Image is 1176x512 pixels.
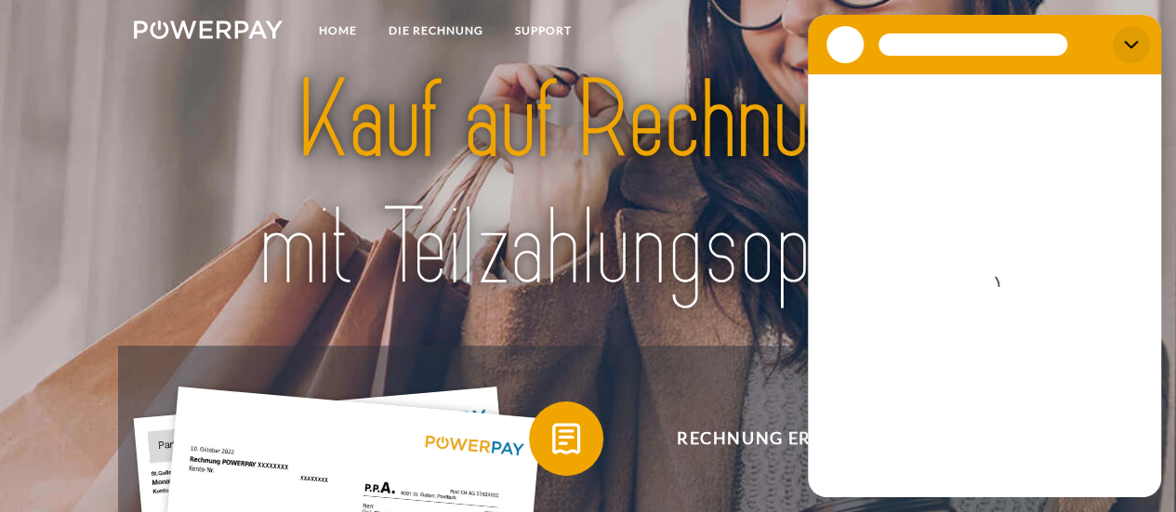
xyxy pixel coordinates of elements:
[302,14,372,47] a: Home
[498,14,587,47] a: SUPPORT
[543,415,589,462] img: qb_bill.svg
[947,14,1005,47] a: agb
[529,401,1012,476] button: Rechnung erhalten?
[372,14,498,47] a: DIE RECHNUNG
[808,15,1161,497] iframe: Messaging-Fenster
[178,51,998,318] img: title-powerpay_de.svg
[556,401,1011,476] span: Rechnung erhalten?
[134,20,284,39] img: logo-powerpay-white.svg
